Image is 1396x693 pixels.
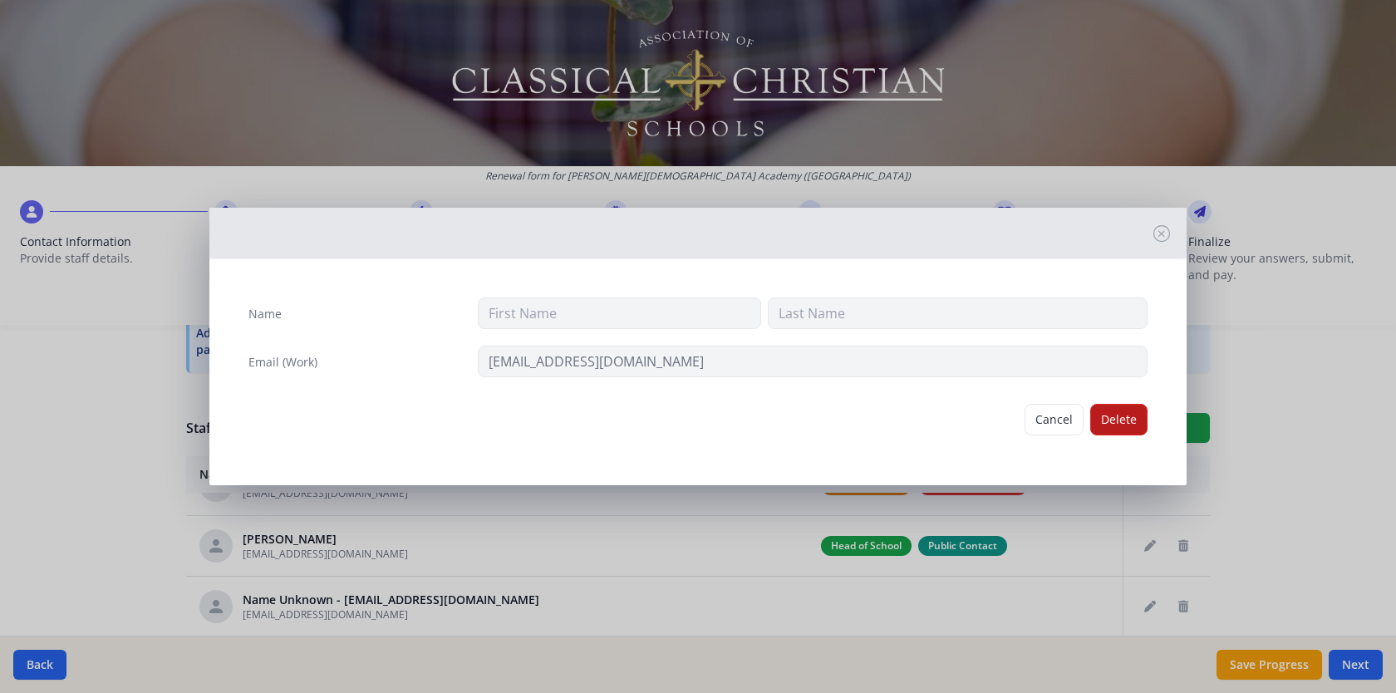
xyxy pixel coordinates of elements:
label: Name [248,306,282,322]
button: Cancel [1025,404,1084,435]
label: Email (Work) [248,354,317,371]
button: Delete [1090,404,1148,435]
input: First Name [478,297,761,329]
input: contact@site.com [478,346,1148,377]
input: Last Name [768,297,1148,329]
